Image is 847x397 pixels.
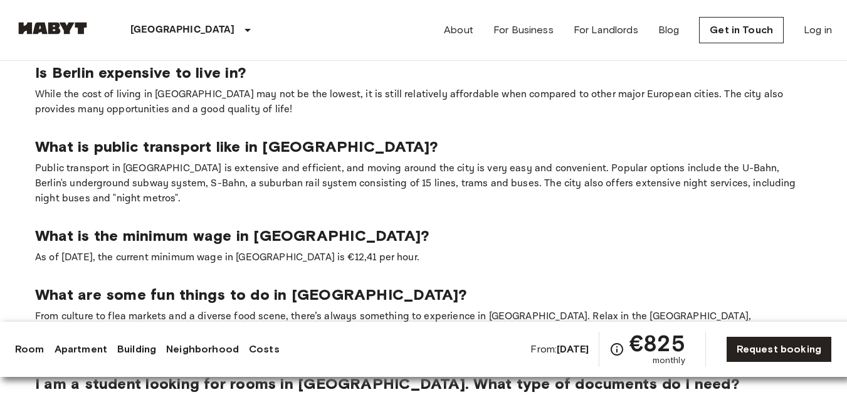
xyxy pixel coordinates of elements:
a: About [444,23,473,38]
a: Room [15,342,45,357]
a: Log in [804,23,832,38]
img: Habyt [15,22,90,34]
a: Building [117,342,156,357]
p: I am a student looking for rooms in [GEOGRAPHIC_DATA]. What type of documents do I need? [35,374,812,393]
a: For Business [493,23,554,38]
p: While the cost of living in [GEOGRAPHIC_DATA] may not be the lowest, it is still relatively affor... [35,87,812,117]
p: What are some fun things to do in [GEOGRAPHIC_DATA]? [35,285,812,304]
a: Blog [658,23,680,38]
p: [GEOGRAPHIC_DATA] [130,23,235,38]
a: Apartment [55,342,107,357]
p: Public transport in [GEOGRAPHIC_DATA] is extensive and efficient, and moving around the city is v... [35,161,812,206]
p: As of [DATE], the current minimum wage in [GEOGRAPHIC_DATA] is €12,41 per hour. [35,250,812,265]
p: What is the minimum wage in [GEOGRAPHIC_DATA]? [35,226,812,245]
p: From culture to flea markets and a diverse food scene, there’s always something to experience in ... [35,309,812,354]
a: Neighborhood [166,342,239,357]
span: monthly [653,354,685,367]
a: Get in Touch [699,17,784,43]
a: Costs [249,342,280,357]
a: For Landlords [574,23,638,38]
p: What is public transport like in [GEOGRAPHIC_DATA]? [35,137,812,156]
p: Is Berlin expensive to live in? [35,63,812,82]
b: [DATE] [557,343,589,355]
span: €825 [629,332,685,354]
span: From: [530,342,589,356]
svg: Check cost overview for full price breakdown. Please note that discounts apply to new joiners onl... [609,342,624,357]
a: Request booking [726,336,832,363]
